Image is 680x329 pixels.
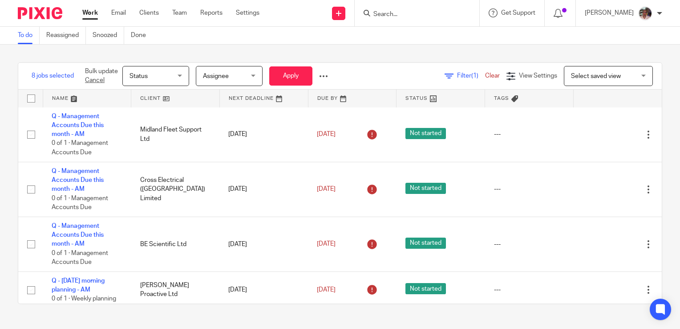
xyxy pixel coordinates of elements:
[317,241,336,247] span: [DATE]
[82,8,98,17] a: Work
[494,96,509,101] span: Tags
[236,8,259,17] a: Settings
[457,73,485,79] span: Filter
[501,10,535,16] span: Get Support
[131,27,153,44] a: Done
[52,140,108,156] span: 0 of 1 · Management Accounts Due
[494,285,565,294] div: ---
[131,271,220,308] td: [PERSON_NAME] Proactive Ltd
[32,71,74,80] span: 8 jobs selected
[494,240,565,249] div: ---
[52,250,108,266] span: 0 of 1 · Management Accounts Due
[85,77,105,83] a: Cancel
[219,271,308,308] td: [DATE]
[219,107,308,162] td: [DATE]
[85,67,118,85] p: Bulk update
[471,73,478,79] span: (1)
[131,162,220,217] td: Cross Electrical ([GEOGRAPHIC_DATA]) Limited
[52,168,104,193] a: Q - Management Accounts Due this month - AM
[18,27,40,44] a: To do
[172,8,187,17] a: Team
[52,223,104,247] a: Q - Management Accounts Due this month - AM
[52,278,105,293] a: Q - [DATE] morning planning - AM
[317,186,336,192] span: [DATE]
[52,195,108,211] span: 0 of 1 · Management Accounts Due
[494,185,565,193] div: ---
[494,130,565,139] div: ---
[131,217,220,271] td: BE Scientific Ltd
[130,73,148,79] span: Status
[405,283,446,294] span: Not started
[519,73,557,79] span: View Settings
[317,287,336,293] span: [DATE]
[585,8,634,17] p: [PERSON_NAME]
[269,66,312,86] button: Apply
[131,107,220,162] td: Midland Fleet Support Ltd
[111,8,126,17] a: Email
[52,296,116,302] span: 0 of 1 · Weekly planning
[317,131,336,137] span: [DATE]
[46,27,86,44] a: Reassigned
[18,7,62,19] img: Pixie
[485,73,500,79] a: Clear
[405,183,446,194] span: Not started
[219,217,308,271] td: [DATE]
[200,8,223,17] a: Reports
[219,162,308,217] td: [DATE]
[405,238,446,249] span: Not started
[93,27,124,44] a: Snoozed
[571,73,621,79] span: Select saved view
[405,128,446,139] span: Not started
[203,73,229,79] span: Assignee
[139,8,159,17] a: Clients
[638,6,652,21] img: 89A93261-3177-477B-8587-9080353704B0.jpeg
[52,113,104,138] a: Q - Management Accounts Due this month - AM
[372,11,453,19] input: Search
